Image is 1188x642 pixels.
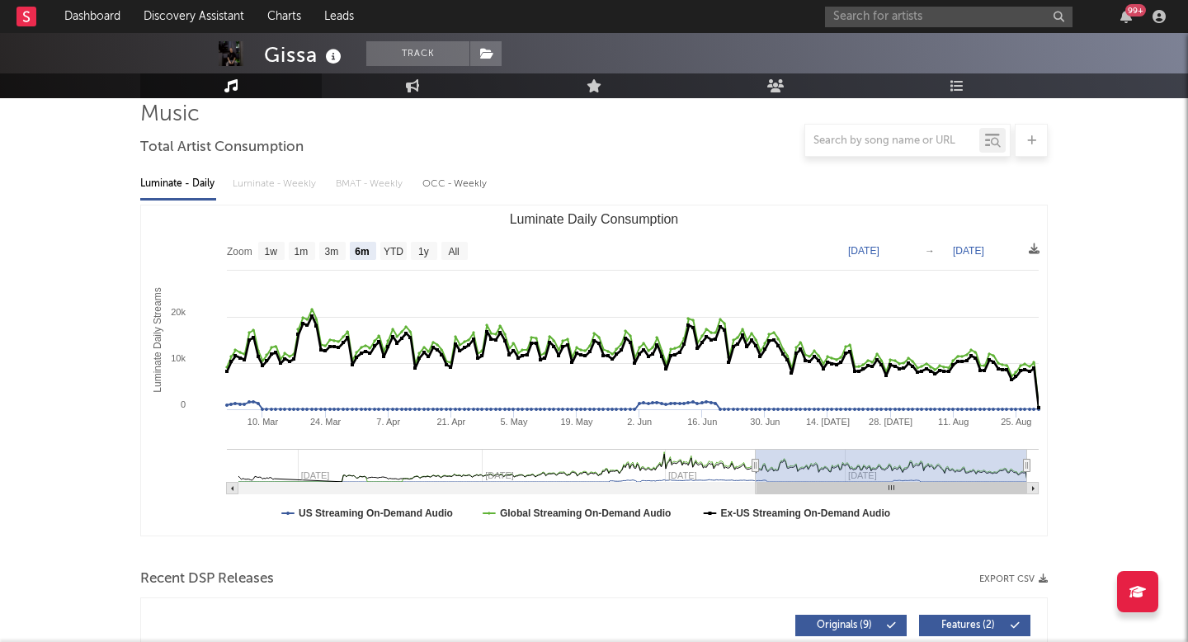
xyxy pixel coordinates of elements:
[355,246,369,257] text: 6m
[140,105,200,125] span: Music
[152,287,163,392] text: Luminate Daily Streams
[422,170,488,198] div: OCC - Weekly
[140,569,274,589] span: Recent DSP Releases
[141,205,1047,536] svg: Luminate Daily Consumption
[1120,10,1132,23] button: 99+
[171,307,186,317] text: 20k
[848,245,879,257] text: [DATE]
[953,245,984,257] text: [DATE]
[310,417,342,427] text: 24. Mar
[295,246,309,257] text: 1m
[171,353,186,363] text: 10k
[687,417,717,427] text: 16. Jun
[140,170,216,198] div: Luminate - Daily
[500,417,528,427] text: 5. May
[1125,4,1146,17] div: 99 +
[448,246,459,257] text: All
[264,41,346,68] div: Gissa
[750,417,780,427] text: 30. Jun
[825,7,1072,27] input: Search for artists
[436,417,465,427] text: 21. Apr
[560,417,593,427] text: 19. May
[384,246,403,257] text: YTD
[806,417,850,427] text: 14. [DATE]
[299,507,453,519] text: US Streaming On-Demand Audio
[510,212,679,226] text: Luminate Daily Consumption
[869,417,912,427] text: 28. [DATE]
[795,615,907,636] button: Originals(9)
[930,621,1006,630] span: Features ( 2 )
[366,41,469,66] button: Track
[247,417,279,427] text: 10. Mar
[805,135,979,148] input: Search by song name or URL
[979,574,1048,584] button: Export CSV
[627,417,652,427] text: 2. Jun
[325,246,339,257] text: 3m
[265,246,278,257] text: 1w
[938,417,969,427] text: 11. Aug
[925,245,935,257] text: →
[806,621,882,630] span: Originals ( 9 )
[418,246,429,257] text: 1y
[919,615,1030,636] button: Features(2)
[1001,417,1031,427] text: 25. Aug
[376,417,400,427] text: 7. Apr
[500,507,672,519] text: Global Streaming On-Demand Audio
[181,399,186,409] text: 0
[227,246,252,257] text: Zoom
[721,507,891,519] text: Ex-US Streaming On-Demand Audio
